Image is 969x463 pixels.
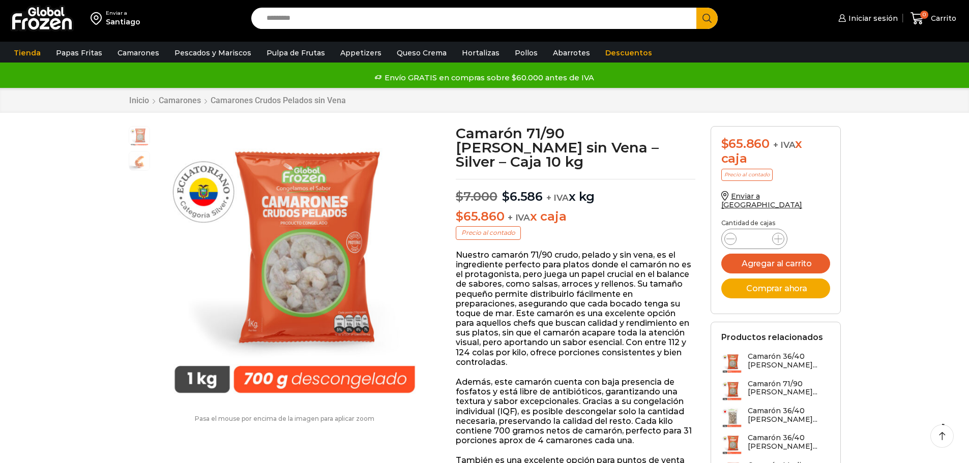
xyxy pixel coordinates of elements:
a: Papas Fritas [51,43,107,63]
a: Appetizers [335,43,387,63]
a: Pulpa de Frutas [261,43,330,63]
h3: Camarón 36/40 [PERSON_NAME]... [748,352,830,369]
p: Además, este camarón cuenta con baja presencia de fosfatos y está libre de antibióticos, garantiz... [456,377,695,445]
a: Queso Crema [392,43,452,63]
span: $ [456,209,463,224]
a: Camarones Crudos Pelados sin Vena [210,96,346,105]
span: camaron-sin-cascara [129,151,150,172]
bdi: 65.860 [721,136,770,151]
div: x caja [721,137,830,166]
a: Iniciar sesión [836,8,898,28]
a: Camarón 36/40 [PERSON_NAME]... [721,407,830,428]
h1: Camarón 71/90 [PERSON_NAME] sin Vena – Silver – Caja 10 kg [456,126,695,169]
a: Pescados y Mariscos [169,43,256,63]
h3: Camarón 71/90 [PERSON_NAME]... [748,380,830,397]
span: $ [721,136,729,151]
span: + IVA [546,193,569,203]
p: Precio al contado [456,226,521,239]
a: Camarón 71/90 [PERSON_NAME]... [721,380,830,402]
h3: Camarón 36/40 [PERSON_NAME]... [748,407,830,424]
button: Agregar al carrito [721,254,830,273]
bdi: 6.586 [502,189,543,204]
a: Camarones [112,43,164,63]
span: + IVA [508,212,530,223]
a: Camarones [158,96,201,105]
span: $ [456,189,463,204]
p: Cantidad de cajas [721,220,830,227]
nav: Breadcrumb [129,96,346,105]
span: 0 [920,11,928,19]
span: PM04010012 [129,127,150,147]
input: Product quantity [745,232,764,246]
a: 0 Carrito [908,7,959,30]
p: x kg [456,179,695,204]
h2: Productos relacionados [721,332,823,342]
span: Carrito [928,13,956,23]
button: Comprar ahora [721,279,830,298]
span: Iniciar sesión [846,13,898,23]
a: Inicio [129,96,150,105]
p: Pasa el mouse por encima de la imagen para aplicar zoom [129,415,441,422]
h3: Camarón 36/40 [PERSON_NAME]... [748,434,830,451]
span: + IVA [773,140,796,150]
a: Pollos [510,43,543,63]
a: Hortalizas [457,43,505,63]
p: x caja [456,209,695,224]
button: Search button [696,8,718,29]
a: Abarrotes [548,43,595,63]
p: Precio al contado [721,169,773,181]
img: address-field-icon.svg [91,10,106,27]
p: Nuestro camarón 71/90 crudo, pelado y sin vena, es el ingrediente perfecto para platos donde el c... [456,250,695,367]
a: Camarón 36/40 [PERSON_NAME]... [721,434,830,455]
a: Enviar a [GEOGRAPHIC_DATA] [721,192,803,209]
bdi: 7.000 [456,189,497,204]
span: $ [502,189,510,204]
bdi: 65.860 [456,209,504,224]
div: Santiago [106,17,140,27]
a: Descuentos [600,43,657,63]
a: Camarón 36/40 [PERSON_NAME]... [721,352,830,374]
a: Tienda [9,43,46,63]
div: Enviar a [106,10,140,17]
